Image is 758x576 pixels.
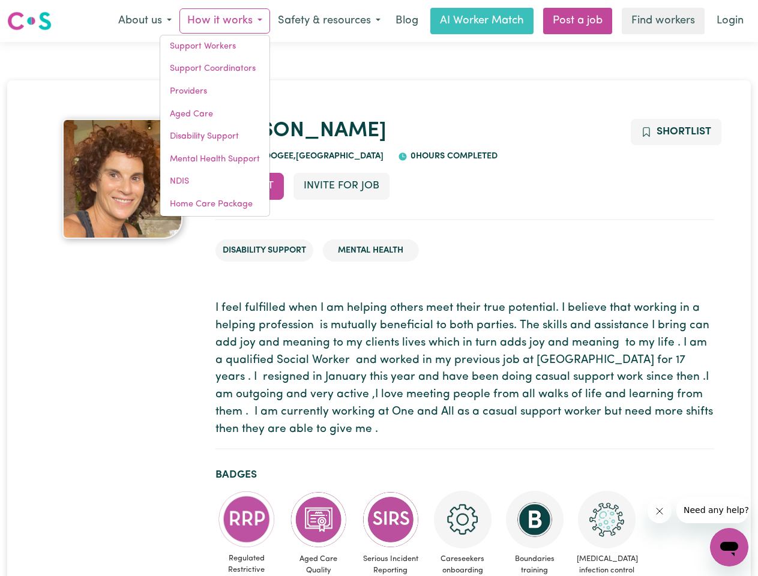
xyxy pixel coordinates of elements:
[160,58,269,80] a: Support Coordinators
[218,491,275,548] img: CS Academy: Regulated Restrictive Practices course completed
[676,497,748,523] iframe: Message from company
[430,8,534,34] a: AI Worker Match
[631,119,721,145] button: Add to shortlist
[648,499,672,523] iframe: Close message
[657,127,711,137] span: Shortlist
[225,152,384,161] span: SOUTH COOGEE , [GEOGRAPHIC_DATA]
[160,170,269,193] a: NDIS
[215,469,714,481] h2: Badges
[160,125,269,148] a: Disability Support
[160,103,269,126] a: Aged Care
[160,35,269,58] a: Support Workers
[290,491,347,548] img: CS Academy: Aged Care Quality Standards & Code of Conduct course completed
[622,8,705,34] a: Find workers
[408,152,498,161] span: 0 hours completed
[110,8,179,34] button: About us
[362,491,420,548] img: CS Academy: Serious Incident Reporting Scheme course completed
[160,35,270,217] div: How it works
[578,491,636,548] img: CS Academy: COVID-19 Infection Control Training course completed
[215,239,313,262] li: Disability Support
[7,7,52,35] a: Careseekers logo
[7,10,52,32] img: Careseekers logo
[506,491,564,548] img: CS Academy: Boundaries in care and support work course completed
[44,119,201,239] a: Belinda's profile picture'
[215,121,387,142] a: [PERSON_NAME]
[434,491,492,548] img: CS Academy: Careseekers Onboarding course completed
[543,8,612,34] a: Post a job
[62,119,182,239] img: Belinda
[7,8,73,18] span: Need any help?
[179,8,270,34] button: How it works
[710,528,748,566] iframe: Button to launch messaging window
[160,193,269,216] a: Home Care Package
[323,239,419,262] li: Mental Health
[160,80,269,103] a: Providers
[270,8,388,34] button: Safety & resources
[709,8,751,34] a: Login
[293,173,390,199] button: Invite for Job
[215,300,714,438] p: I feel fulfilled when I am helping others meet their true potential. I believe that working in a ...
[160,148,269,171] a: Mental Health Support
[388,8,426,34] a: Blog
